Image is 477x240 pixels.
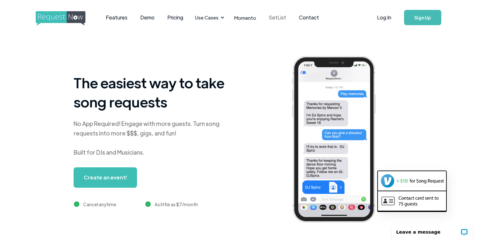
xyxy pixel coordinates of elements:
a: home [36,11,83,24]
a: Log In [371,6,398,29]
img: requestnow logo [36,11,97,26]
div: Use Cases [191,8,226,27]
a: Sign Up [404,10,441,25]
a: Create an event! [74,167,137,188]
a: Pricing [161,8,190,27]
img: iphone screenshot [285,52,393,229]
a: Features [99,8,134,27]
a: Demo [134,8,161,27]
a: Momento [228,8,263,27]
h1: The easiest way to take song requests [74,73,233,111]
a: Contact [293,8,325,27]
div: Use Cases [195,14,219,21]
img: green checkmark [145,201,151,207]
iframe: LiveChat chat widget [387,220,477,240]
div: Cancel anytime [83,200,116,208]
img: venmo screenshot [378,171,446,190]
img: contact card example [378,191,446,210]
div: No App Required! Engage with more guests. Turn song requests into more $$$, gigs, and fun! Built ... [74,119,233,157]
div: As little as $7/month [155,200,198,208]
a: SetList [263,8,293,27]
img: green checkmark [74,201,79,207]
